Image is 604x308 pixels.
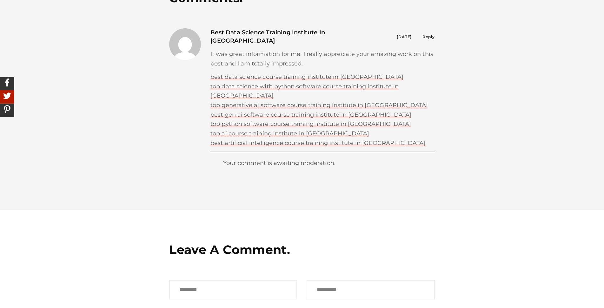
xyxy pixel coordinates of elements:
img: Share On Facebook [2,77,13,88]
p: It was great information for me. I really appreciate your amazing work on this post and I am tota... [210,50,435,68]
h3: Leave a Comment. [169,242,435,258]
time: [DATE] [397,34,412,39]
p: Your comment is awaiting moderation. [210,152,435,175]
a: top ai course training institute in [GEOGRAPHIC_DATA] [210,130,369,137]
a: top python software course training institute in [GEOGRAPHIC_DATA] [210,120,411,127]
h5: Best data science training institute in [GEOGRAPHIC_DATA] [210,28,390,45]
img: Share On Pinterest [2,104,13,115]
a: top generative ai software course training institute in [GEOGRAPHIC_DATA] [210,102,428,109]
img: Share On Twitter [2,90,13,101]
a: [DATE] [397,34,413,39]
a: top data science with python software course training institute in [GEOGRAPHIC_DATA] [210,83,399,99]
a: best artificial intelligence course training institute in [GEOGRAPHIC_DATA] [210,140,425,147]
a: best gen ai software course training institute in [GEOGRAPHIC_DATA] [210,111,411,118]
a: Reply to Best data science training institute in hyderabad [422,34,435,39]
a: best data science course training institute in [GEOGRAPHIC_DATA] [210,73,403,80]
